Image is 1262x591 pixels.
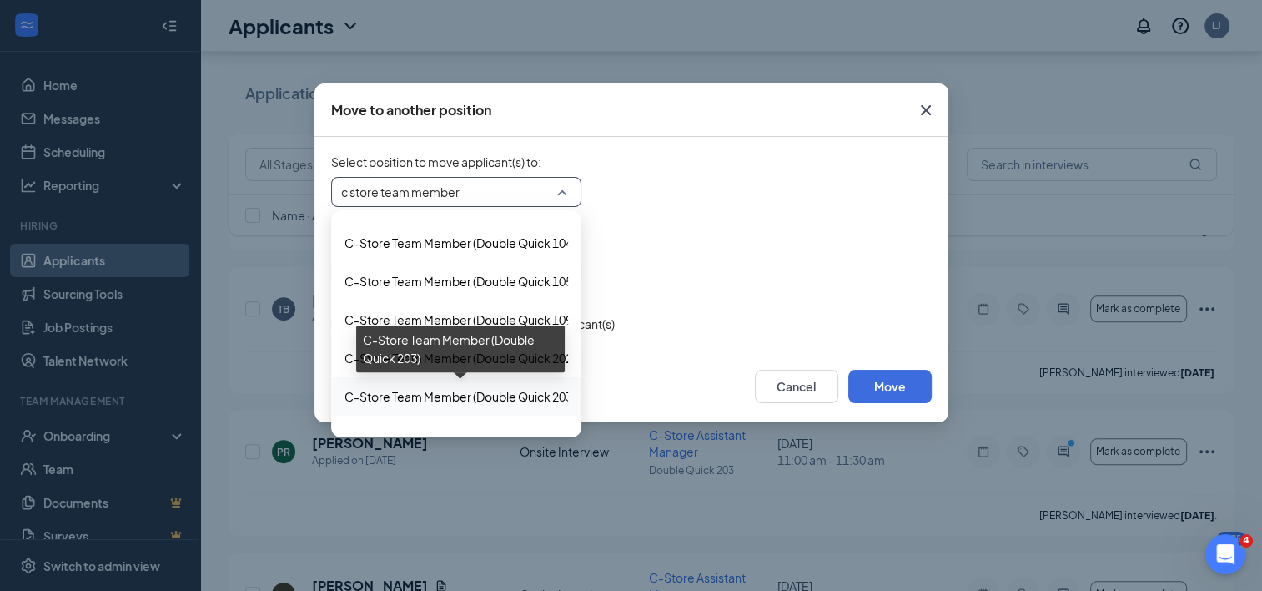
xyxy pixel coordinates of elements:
[344,234,576,252] span: C-Store Team Member (Double Quick 104)
[344,349,576,367] span: C-Store Team Member (Double Quick 202)
[1239,534,1253,548] span: 4
[344,426,576,444] span: C-Store Team Member (Double Quick 204)
[331,154,932,170] span: Select position to move applicant(s) to :
[331,234,932,250] span: Select stage to move applicant(s) to :
[344,311,576,329] span: C-Store Team Member (Double Quick 109)
[848,370,932,403] button: Move
[1205,534,1245,574] iframe: Intercom live chat
[331,101,491,119] div: Move to another position
[755,370,838,403] button: Cancel
[344,272,576,290] span: C-Store Team Member (Double Quick 105)
[344,387,576,406] span: C-Store Team Member (Double Quick 203)
[916,100,936,120] svg: Cross
[356,326,565,372] div: C-Store Team Member (Double Quick 203)
[903,83,948,137] button: Close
